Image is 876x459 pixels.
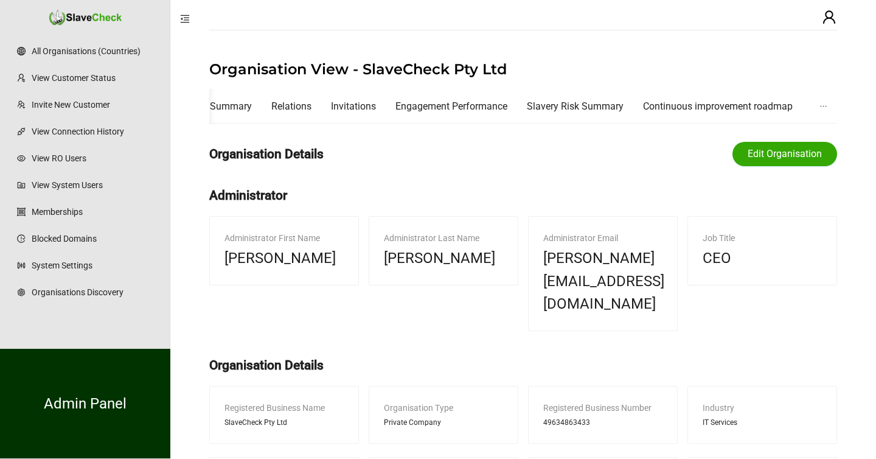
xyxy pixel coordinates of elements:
[384,401,503,415] div: Organisation Type
[384,247,495,270] span: [PERSON_NAME]
[32,66,158,90] a: View Customer Status
[180,14,190,24] span: menu-fold
[331,99,376,114] div: Invitations
[32,39,158,63] a: All Organisations (Countries)
[543,417,590,429] span: 49634863433
[748,147,822,161] span: Edit Organisation
[209,356,837,376] h2: Organisation Details
[224,231,344,245] div: Administrator First Name
[703,231,822,245] div: Job Title
[32,200,158,224] a: Memberships
[32,280,158,304] a: Organisations Discovery
[384,417,441,429] span: Private Company
[32,146,158,170] a: View RO Users
[703,417,737,429] span: IT Services
[543,231,662,245] div: Administrator Email
[384,231,503,245] div: Administrator Last Name
[395,99,507,114] div: Engagement Performance
[224,417,287,429] span: SlaveCheck Pty Ltd
[732,142,837,166] button: Edit Organisation
[209,60,837,79] h1: Organisation View - SlaveCheck Pty Ltd
[209,186,837,206] h2: Administrator
[543,401,662,415] div: Registered Business Number
[822,10,836,24] span: user
[153,99,252,114] div: Engagement Summary
[224,247,336,270] span: [PERSON_NAME]
[703,247,731,270] span: CEO
[527,99,624,114] div: Slavery Risk Summary
[32,93,158,117] a: Invite New Customer
[32,253,158,278] a: System Settings
[643,99,793,114] div: Continuous improvement roadmap
[819,102,827,110] span: ellipsis
[209,144,324,164] h2: Organisation Details
[224,401,344,415] div: Registered Business Name
[810,89,837,124] button: ellipsis
[32,226,158,251] a: Blocked Domains
[271,99,311,114] div: Relations
[543,247,664,316] span: [PERSON_NAME][EMAIL_ADDRESS][DOMAIN_NAME]
[32,173,158,197] a: View System Users
[703,401,822,415] div: Industry
[32,119,158,144] a: View Connection History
